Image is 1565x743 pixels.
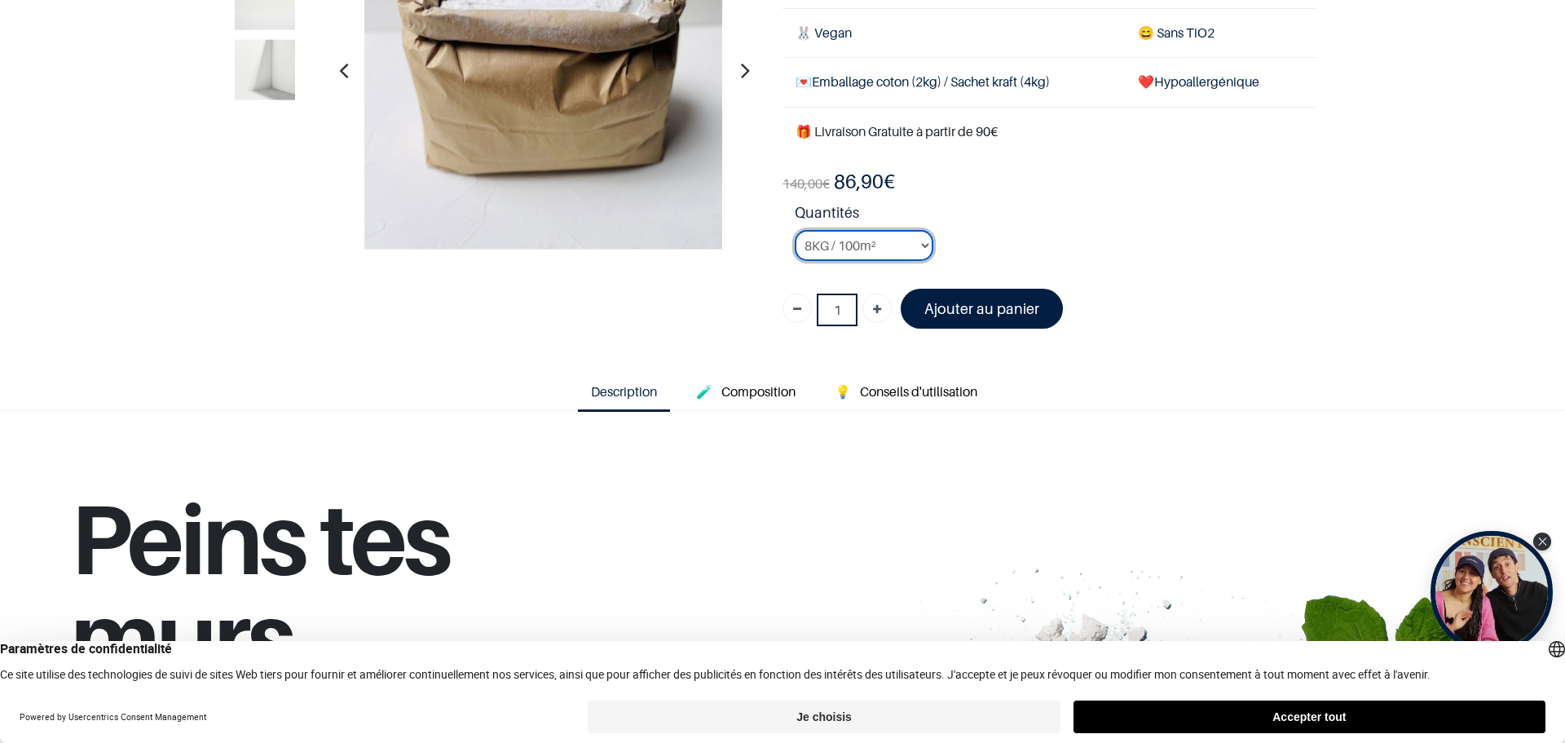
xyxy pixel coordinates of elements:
[1431,531,1553,653] div: Tolstoy bubble widget
[796,24,852,41] span: 🐰 Vegan
[862,294,892,323] a: Ajouter
[1125,58,1316,107] td: ❤️Hypoallergénique
[235,40,295,100] img: Product image
[924,300,1039,317] font: Ajouter au panier
[696,383,712,400] span: 🧪
[782,294,812,323] a: Supprimer
[860,383,977,400] span: Conseils d'utilisation
[1138,24,1164,41] span: 😄 S
[70,489,699,706] h1: Peins tes murs,
[782,175,822,192] span: 140,00
[782,58,1125,107] td: Emballage coton (2kg) / Sachet kraft (4kg)
[1533,533,1551,551] div: Close Tolstoy widget
[835,383,851,400] span: 💡
[796,123,998,139] font: 🎁 Livraison Gratuite à partir de 90€
[591,383,657,400] span: Description
[1431,531,1553,653] div: Open Tolstoy
[834,170,884,193] span: 86,90
[834,170,895,193] b: €
[796,73,812,90] span: 💌
[782,175,830,192] span: €
[795,201,1316,230] strong: Quantités
[1481,638,1558,714] iframe: Tidio Chat
[721,383,796,400] span: Composition
[901,289,1063,329] a: Ajouter au panier
[1125,9,1316,58] td: ans TiO2
[1431,531,1553,653] div: Open Tolstoy widget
